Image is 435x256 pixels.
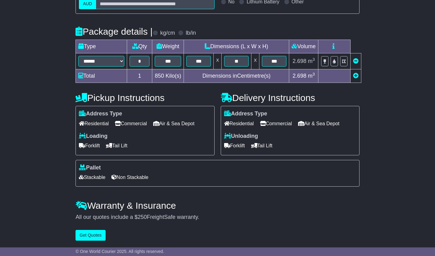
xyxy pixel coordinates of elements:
[155,73,164,79] span: 850
[214,53,222,69] td: x
[224,141,245,150] span: Forklift
[289,40,318,53] td: Volume
[138,214,147,220] span: 250
[76,69,127,83] td: Total
[308,73,315,79] span: m
[224,119,254,128] span: Residential
[79,141,100,150] span: Forklift
[293,73,306,79] span: 2.698
[152,69,184,83] td: Kilo(s)
[79,165,101,171] label: Pallet
[353,58,359,64] a: Remove this item
[127,69,152,83] td: 1
[251,141,273,150] span: Tail Lift
[106,141,127,150] span: Tail Lift
[353,73,359,79] a: Add new item
[184,40,289,53] td: Dimensions (L x W x H)
[79,173,105,182] span: Stackable
[298,119,340,128] span: Air & Sea Depot
[79,119,109,128] span: Residential
[79,133,107,140] label: Loading
[111,173,148,182] span: Non Stackable
[313,57,315,62] sup: 3
[152,40,184,53] td: Weight
[127,40,152,53] td: Qty
[76,93,214,103] h4: Pickup Instructions
[293,58,306,64] span: 2.698
[186,30,196,37] label: lb/in
[115,119,147,128] span: Commercial
[160,30,175,37] label: kg/cm
[76,40,127,53] td: Type
[76,200,359,211] h4: Warranty & Insurance
[79,111,122,117] label: Address Type
[76,249,164,254] span: © One World Courier 2025. All rights reserved.
[313,72,315,76] sup: 3
[76,214,359,221] div: All our quotes include a $ FreightSafe warranty.
[224,111,267,117] label: Address Type
[76,26,153,37] h4: Package details |
[76,230,106,241] button: Get Quotes
[251,53,259,69] td: x
[224,133,258,140] label: Unloading
[153,119,195,128] span: Air & Sea Depot
[260,119,292,128] span: Commercial
[221,93,359,103] h4: Delivery Instructions
[184,69,289,83] td: Dimensions in Centimetre(s)
[308,58,315,64] span: m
